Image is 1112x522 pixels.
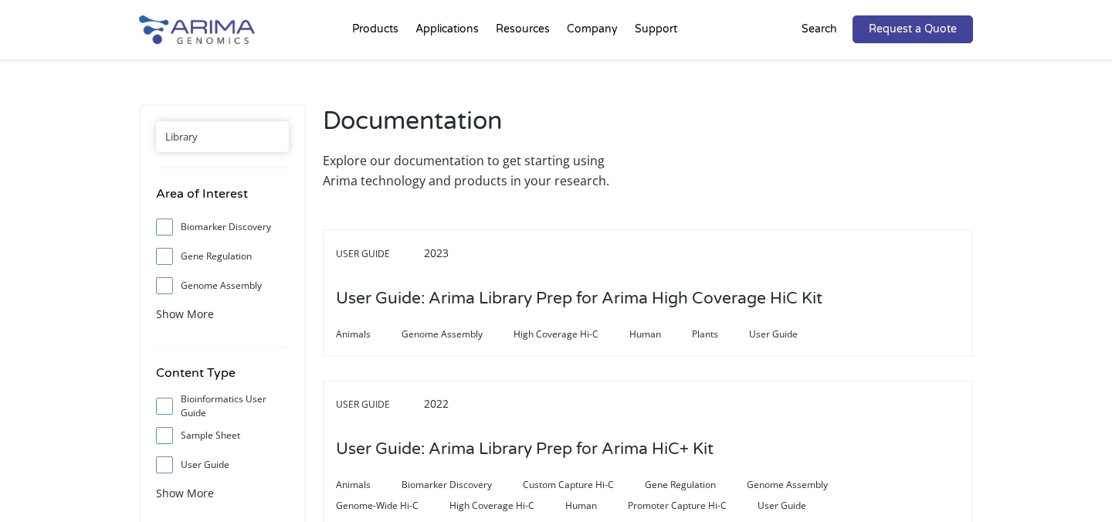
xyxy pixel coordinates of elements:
span: Animals [336,325,402,344]
span: User Guide [758,497,837,515]
label: Gene Regulation [156,245,289,268]
label: Sample Sheet [156,424,289,447]
h2: Documentation [323,104,640,151]
span: Gene Regulation [645,476,747,494]
p: Explore our documentation to get starting using Arima technology and products in your research. [323,151,640,191]
span: 2023 [424,246,449,260]
a: User Guide: Arima Library Prep for Arima HiC+ Kit [336,441,714,458]
h3: User Guide: Arima Library Prep for Arima High Coverage HiC Kit [336,275,822,323]
span: Show More [156,307,214,321]
p: Search [802,19,837,39]
span: High Coverage Hi-C [449,497,565,515]
span: Show More [156,486,214,500]
h4: Area of Interest [156,184,289,215]
label: Bioinformatics User Guide [156,395,289,418]
span: High Coverage Hi-C [514,325,629,344]
span: 2022 [424,396,449,411]
h3: User Guide: Arima Library Prep for Arima HiC+ Kit [336,425,714,473]
h4: Content Type [156,363,289,395]
span: Genome Assembly [402,325,514,344]
span: Human [565,497,628,515]
span: User Guide [749,325,829,344]
span: Promoter Capture Hi-C [628,497,758,515]
img: Arima-Genomics-logo [139,15,255,44]
span: User Guide [336,245,421,263]
span: Custom Capture Hi-C [523,476,645,494]
input: Search [156,121,289,152]
label: Biomarker Discovery [156,215,289,239]
a: User Guide: Arima Library Prep for Arima High Coverage HiC Kit [336,290,822,307]
span: Genome Assembly [747,476,859,494]
span: Plants [692,325,749,344]
label: Genome Assembly [156,274,289,297]
a: Request a Quote [853,15,973,43]
span: Biomarker Discovery [402,476,523,494]
label: User Guide [156,453,289,476]
span: Genome-Wide Hi-C [336,497,449,515]
span: User Guide [336,395,421,414]
span: Animals [336,476,402,494]
span: Human [629,325,692,344]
